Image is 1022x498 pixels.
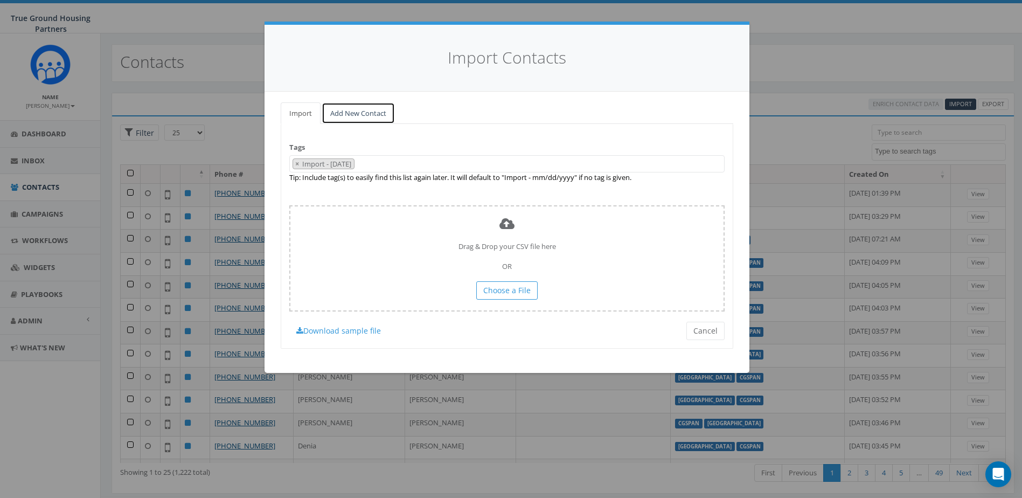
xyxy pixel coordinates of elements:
span: × [295,159,299,169]
label: Tags [289,142,305,153]
button: Remove item [293,159,301,169]
li: Import - 09/17/2025 [293,158,354,170]
div: Open Intercom Messenger [985,461,1011,487]
span: Choose a File [483,285,531,295]
label: Tip: Include tag(s) to easily find this list again later. It will default to "Import - mm/dd/yyyy... [289,172,631,183]
a: Add New Contact [322,102,395,124]
span: OR [502,261,512,271]
textarea: Search [357,160,363,169]
span: Import - [DATE] [301,159,354,169]
div: Drag & Drop your CSV file here [289,205,725,312]
button: Cancel [686,322,725,340]
a: Import [281,102,321,124]
a: Download sample file [289,322,388,340]
h4: Import Contacts [281,46,733,70]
